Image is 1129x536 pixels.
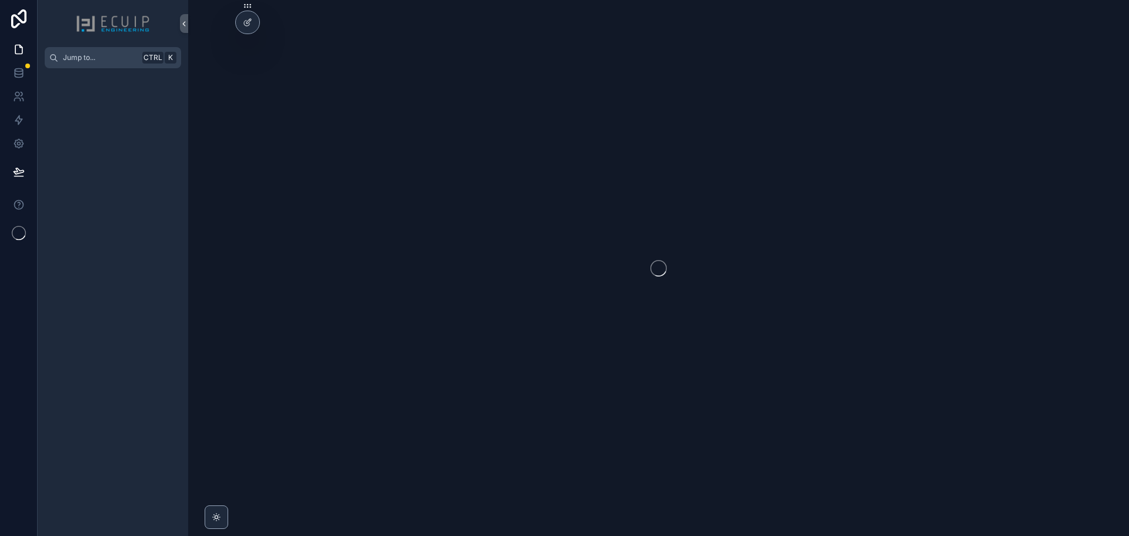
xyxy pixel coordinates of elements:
[76,14,150,33] img: App logo
[63,53,138,62] span: Jump to...
[38,68,188,89] div: scrollable content
[45,47,181,68] button: Jump to...CtrlK
[166,53,175,62] span: K
[142,52,163,64] span: Ctrl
